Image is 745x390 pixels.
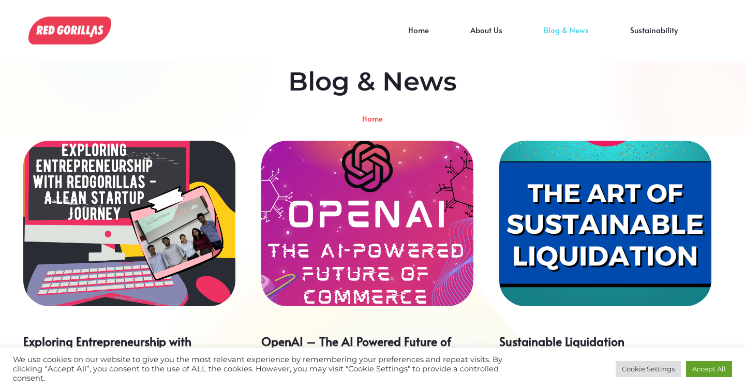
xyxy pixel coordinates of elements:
[523,30,609,46] a: Blog & News
[261,141,473,306] a: OpenAI – The AI Powered Future of Commerce
[23,333,214,364] a: Exploring Entrepreneurship with RedGorillas: A Lean Startup Journey
[13,355,516,383] div: We use cookies on our website to give you the most relevant experience by remembering your prefer...
[686,361,732,377] a: Accept All
[23,141,235,306] a: Exploring Entrepreneurship with RedGorillas: A Lean Startup Journey
[450,30,523,46] a: About Us
[28,17,111,44] img: Blog Posts
[261,333,451,364] a: OpenAI – The AI Powered Future of Commerce
[609,30,698,46] a: Sustainability
[362,114,383,122] a: Home
[616,361,681,377] a: Cookie Settings
[388,30,450,46] a: Home
[41,66,704,97] h2: Blog & News
[499,141,711,306] a: Sustainable Liquidation
[499,333,624,349] a: Sustainable Liquidation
